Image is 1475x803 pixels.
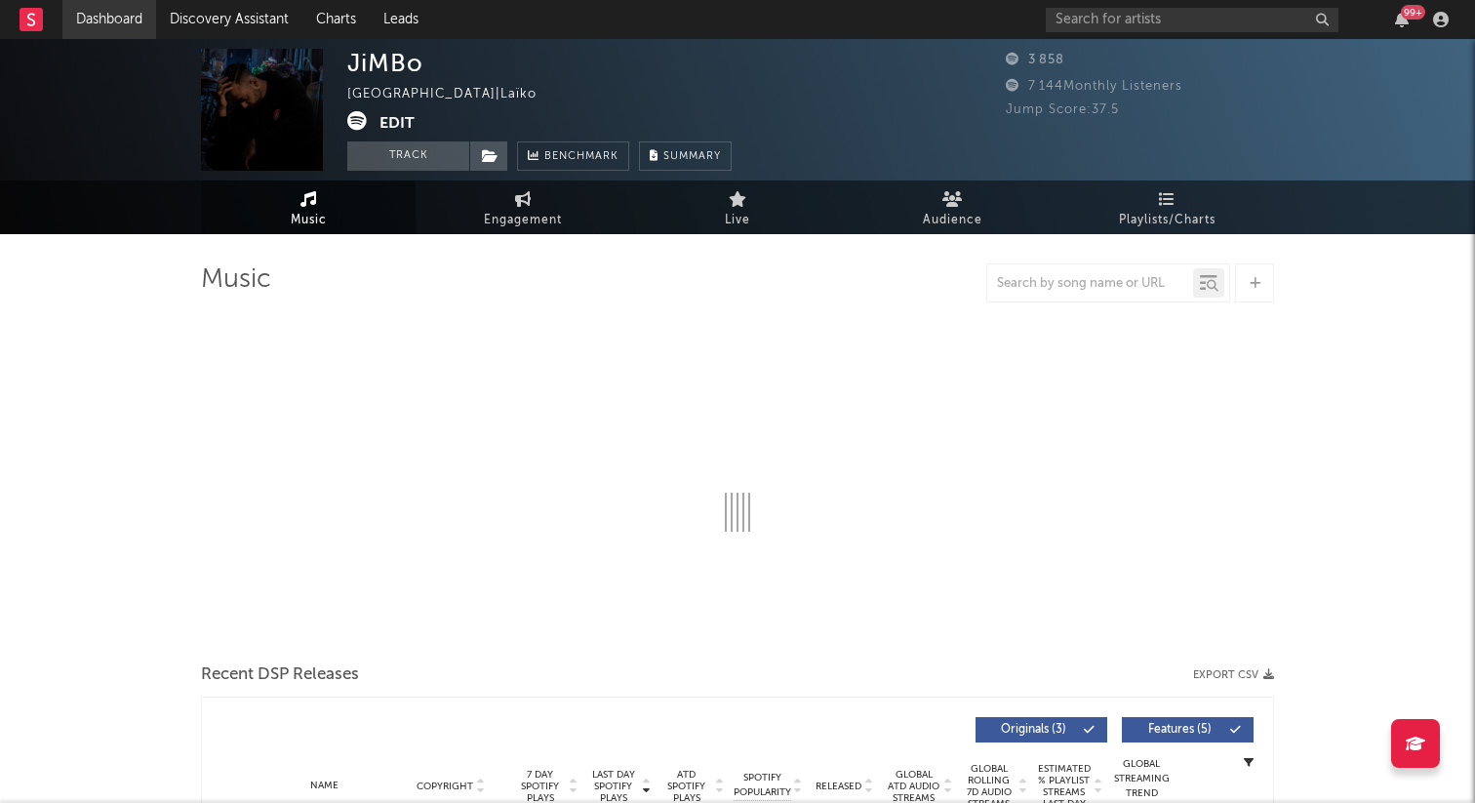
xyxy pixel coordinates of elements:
a: Audience [845,181,1059,234]
a: Live [630,181,845,234]
span: Summary [663,151,721,162]
a: Music [201,181,416,234]
a: Playlists/Charts [1059,181,1274,234]
span: Jump Score: 37.5 [1006,103,1119,116]
button: Edit [379,111,415,136]
span: Playlists/Charts [1119,209,1216,232]
button: Track [347,141,469,171]
span: 7 144 Monthly Listeners [1006,80,1182,93]
input: Search by song name or URL [987,276,1193,292]
button: Export CSV [1193,669,1274,681]
span: Features ( 5 ) [1135,724,1224,736]
span: Benchmark [544,145,618,169]
div: 99 + [1401,5,1425,20]
span: Copyright [417,781,473,792]
div: Name [260,779,388,793]
span: Music [291,209,327,232]
span: Spotify Popularity [734,771,791,800]
button: Summary [639,141,732,171]
button: Features(5) [1122,717,1254,743]
span: Released [816,781,861,792]
div: [GEOGRAPHIC_DATA] | Laïko [347,83,559,106]
button: 99+ [1395,12,1409,27]
a: Benchmark [517,141,629,171]
div: JiMBo [347,49,423,77]
span: Engagement [484,209,562,232]
span: Audience [923,209,982,232]
span: Recent DSP Releases [201,663,359,687]
a: Engagement [416,181,630,234]
input: Search for artists [1046,8,1338,32]
button: Originals(3) [976,717,1107,743]
span: Live [725,209,750,232]
span: 3 858 [1006,54,1064,66]
span: Originals ( 3 ) [988,724,1078,736]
